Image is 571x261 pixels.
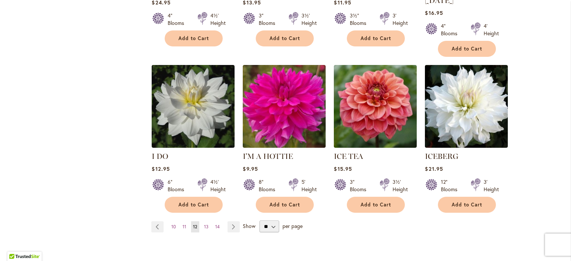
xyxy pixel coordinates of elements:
span: $21.95 [425,165,443,172]
span: Add to Cart [452,46,482,52]
div: 12" Blooms [441,178,462,193]
img: I DO [152,65,235,148]
img: ICEBERG [425,65,508,148]
div: 4' Height [484,22,499,37]
span: Add to Cart [270,35,300,42]
a: I DO [152,142,235,149]
span: 14 [215,224,220,229]
div: 3' Height [393,12,408,27]
span: Add to Cart [178,202,209,208]
div: 3" Blooms [350,178,371,193]
button: Add to Cart [256,197,314,213]
a: I'm A Hottie [243,142,326,149]
div: 4½' Height [210,12,226,27]
a: 11 [181,221,188,232]
div: 4½' Height [210,178,226,193]
span: $9.95 [243,165,258,172]
button: Add to Cart [438,197,496,213]
span: Show [243,222,255,229]
div: 3' Height [484,178,499,193]
div: 4" Blooms [441,22,462,37]
span: 10 [171,224,176,229]
span: $15.95 [334,165,352,172]
img: I'm A Hottie [243,65,326,148]
a: ICE TEA [334,152,363,161]
button: Add to Cart [438,41,496,57]
button: Add to Cart [165,30,223,46]
div: 3½' Height [301,12,317,27]
div: 3½" Blooms [350,12,371,27]
a: ICEBERG [425,152,458,161]
span: 11 [183,224,186,229]
a: I'M A HOTTIE [243,152,293,161]
span: $12.95 [152,165,170,172]
button: Add to Cart [347,197,405,213]
a: I DO [152,152,168,161]
iframe: Launch Accessibility Center [6,235,26,255]
div: 4" Blooms [168,12,188,27]
span: per page [283,222,303,229]
span: 13 [204,224,209,229]
div: 3½' Height [393,178,408,193]
a: 14 [213,221,222,232]
button: Add to Cart [165,197,223,213]
span: 12 [193,224,197,229]
button: Add to Cart [347,30,405,46]
span: Add to Cart [361,35,391,42]
a: ICE TEA [334,142,417,149]
div: 5' Height [301,178,317,193]
div: 3" Blooms [259,12,280,27]
a: 10 [170,221,178,232]
span: Add to Cart [361,202,391,208]
div: 8" Blooms [259,178,280,193]
a: ICEBERG [425,142,508,149]
img: ICE TEA [334,65,417,148]
span: Add to Cart [178,35,209,42]
span: $16.95 [425,9,443,16]
span: Add to Cart [452,202,482,208]
span: Add to Cart [270,202,300,208]
a: 13 [202,221,210,232]
button: Add to Cart [256,30,314,46]
div: 6" Blooms [168,178,188,193]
